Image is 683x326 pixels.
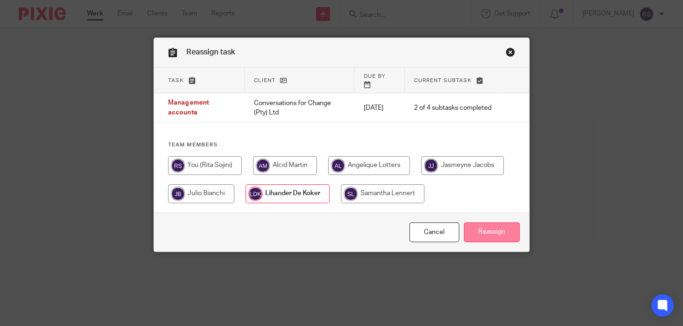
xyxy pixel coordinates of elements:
[254,78,276,83] span: Client
[464,222,520,243] input: Reassign
[414,78,472,83] span: Current subtask
[405,93,501,122] td: 2 of 4 subtasks completed
[363,103,395,113] p: [DATE]
[168,141,514,149] h4: Team members
[168,100,208,116] span: Management accounts
[409,222,459,243] a: Close this dialog window
[364,74,385,79] span: Due by
[254,99,345,118] p: Conversations for Change (Pty) Ltd
[168,78,184,83] span: Task
[506,47,515,60] a: Close this dialog window
[186,48,235,56] span: Reassign task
